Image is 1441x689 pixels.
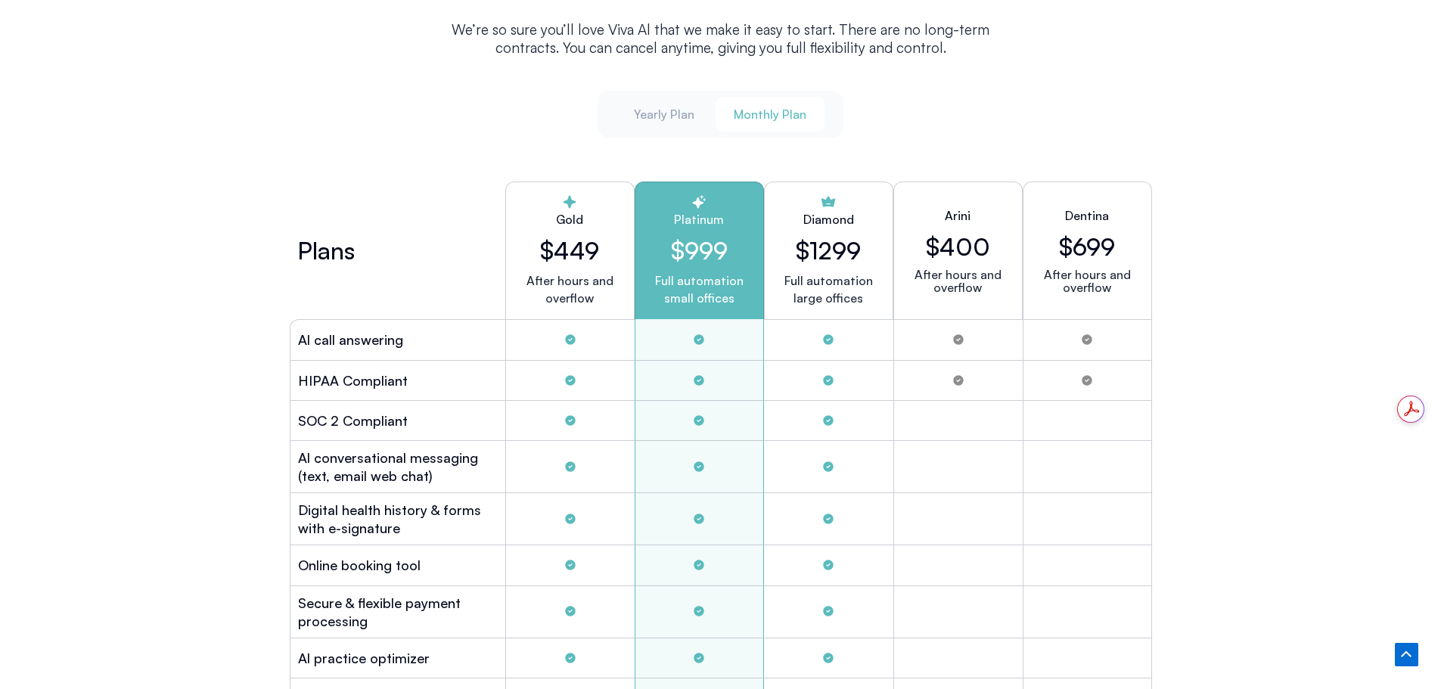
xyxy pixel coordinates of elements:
[945,206,971,225] h2: Arini
[433,20,1008,57] p: We’re so sure you’ll love Viva Al that we make it easy to start. There are no long-term contracts...
[1065,206,1109,225] h2: Dentina
[297,241,355,259] h2: Plans
[518,236,622,265] h2: $449
[906,268,1010,294] p: After hours and overflow
[784,272,873,307] p: Full automation large offices
[796,236,861,265] h2: $1299
[298,501,498,537] h2: Digital health history & forms with e-signature
[298,594,498,630] h2: Secure & flexible payment processing
[634,106,694,123] span: Yearly Plan
[298,371,408,390] h2: HIPAA Compliant
[1036,268,1139,294] p: After hours and overflow
[518,210,622,228] h2: Gold
[298,448,498,485] h2: Al conversational messaging (text, email web chat)
[734,106,806,123] span: Monthly Plan
[298,556,421,574] h2: Online booking tool
[298,649,430,667] h2: Al practice optimizer
[298,411,408,430] h2: SOC 2 Compliant
[1059,232,1115,261] h2: $699
[648,272,751,307] p: Full automation small offices
[803,210,854,228] h2: Diamond
[648,236,751,265] h2: $999
[298,331,403,349] h2: Al call answering
[648,210,751,228] h2: Platinum
[926,232,990,261] h2: $400
[518,272,622,307] p: After hours and overflow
